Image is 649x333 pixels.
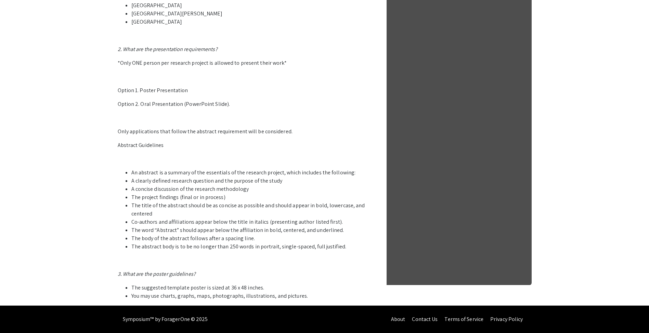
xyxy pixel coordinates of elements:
[131,234,374,243] li: The body of the abstract follows after a spacing line.
[131,226,374,234] li: The word “Abstract” should appear below the affiliation in bold, centered, and underlined.
[131,10,374,18] li: [GEOGRAPHIC_DATA][PERSON_NAME]
[118,59,374,67] p: *Only ONE person per research project is allowed to present their work*
[131,284,374,292] li: The suggested template poster is sized at 36 x 48 inches.
[118,127,374,136] p: Only applications that follow the abstract requirement will be considered.
[131,169,374,177] li: An abstract is a summary of the essentials of the research project, which includes the following:
[131,185,374,193] li: A concise discussion of the research methodology
[118,270,196,277] em: 3. What are the poster guidelines?
[131,177,374,185] li: A clearly defined research question and the purpose of the study
[131,1,374,10] li: [GEOGRAPHIC_DATA]
[412,316,438,323] a: Contact Us
[123,306,208,333] div: Symposium™ by ForagerOne © 2025
[490,316,523,323] a: Privacy Policy
[118,46,218,53] em: 2. What are the presentation requirements?
[118,86,374,95] p: Option 1. Poster Presentation
[131,218,374,226] li: Co-authors and affiliations appear below the title in italics (presenting author listed first).
[118,100,374,108] p: Option 2. Oral Presentation (PowerPoint Slide).
[444,316,483,323] a: Terms of Service
[131,201,374,218] li: The title of the abstract should be as concise as possible and should appear in bold, lowercase, ...
[131,292,374,300] li: You may use charts, graphs, maps, photographs, illustrations, and pictures.
[118,141,374,149] p: Abstract Guidelines
[131,193,374,201] li: The project findings (final or in process)
[5,302,29,328] iframe: Chat
[131,18,374,26] li: [GEOGRAPHIC_DATA]
[391,316,405,323] a: About
[131,243,374,251] li: The abstract body is to be no longer than 250 words in portrait, single-spaced, full justified.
